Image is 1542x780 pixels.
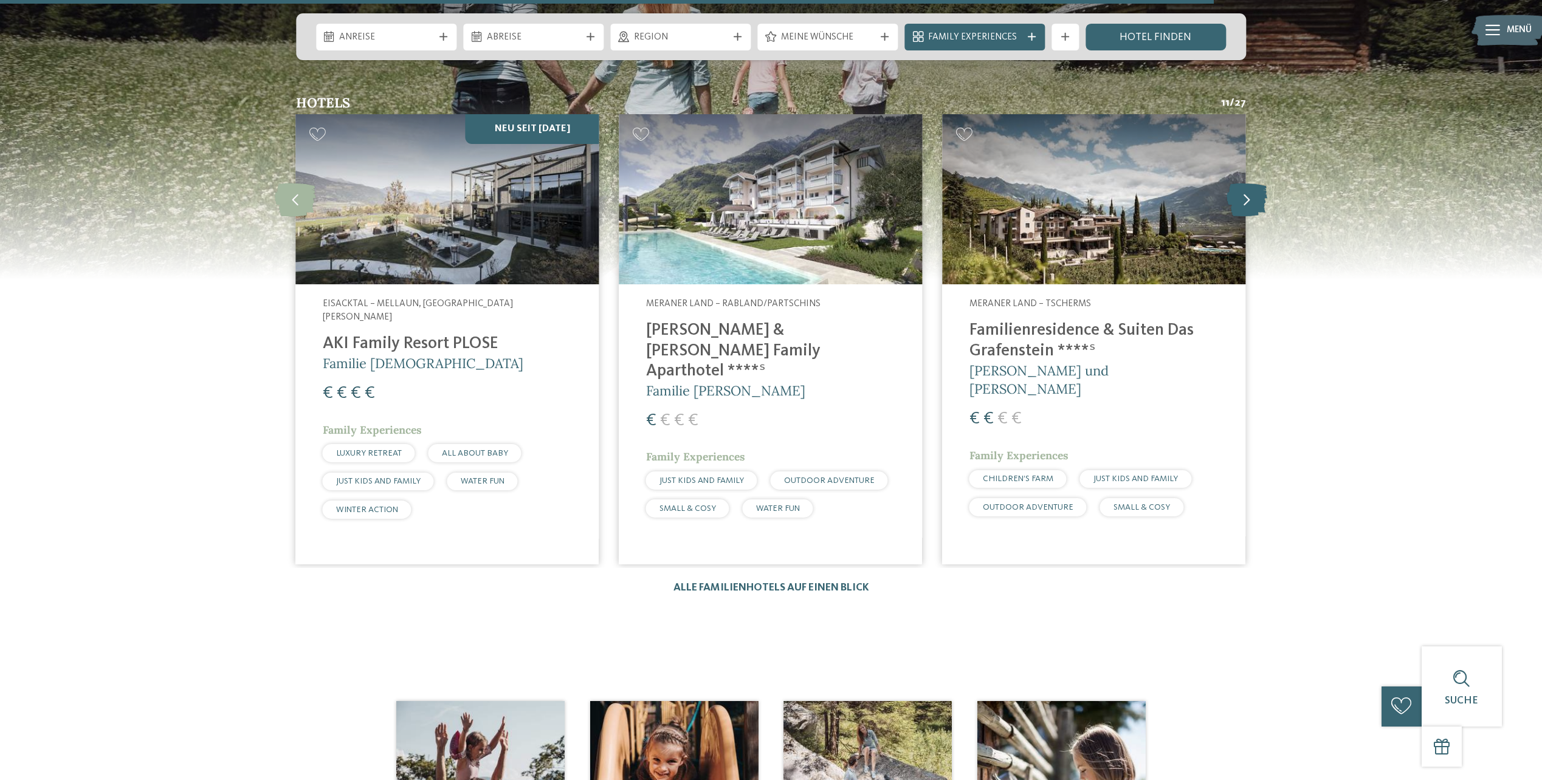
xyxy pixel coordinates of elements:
h4: Familienresidence & Suiten Das Grafenstein ****ˢ [969,321,1219,361]
span: € [688,412,698,429]
span: WATER FUN [461,477,504,485]
span: € [365,385,375,402]
span: / [1230,96,1234,111]
span: JUST KIDS AND FAMILY [659,476,744,485]
span: OUTDOOR ADVENTURE [784,476,875,485]
span: JUST KIDS AND FAMILY [336,477,421,485]
span: SMALL & COSY [1113,503,1170,511]
span: € [997,410,1008,428]
span: OUTDOOR ADVENTURE [983,503,1073,511]
img: Unsere Philosophie: nur das Beste für Kinder! [943,114,1246,285]
span: Suche [1445,696,1478,706]
span: 27 [1234,96,1246,111]
span: € [983,410,994,428]
span: Anreise [339,31,433,44]
img: Unsere Philosophie: nur das Beste für Kinder! [296,114,599,285]
h4: [PERSON_NAME] & [PERSON_NAME] Family Aparthotel ****ˢ [646,321,896,381]
span: Family Experiences [928,31,1022,44]
span: Familie [PERSON_NAME] [646,382,805,399]
span: € [646,412,656,429]
span: € [969,410,980,428]
a: Unsere Philosophie: nur das Beste für Kinder! Meraner Land – Rabland/Partschins [PERSON_NAME] & [... [619,114,923,565]
span: Family Experiences [646,450,745,464]
span: LUXURY RETREAT [336,449,402,457]
span: Familie [DEMOGRAPHIC_DATA] [323,355,523,372]
span: € [323,385,333,402]
span: Meine Wünsche [781,31,875,44]
span: [PERSON_NAME] und [PERSON_NAME] [969,362,1109,398]
a: Hotel finden [1086,24,1226,50]
span: € [351,385,361,402]
span: 11 [1221,96,1230,111]
span: JUST KIDS AND FAMILY [1093,474,1178,483]
img: Unsere Philosophie: nur das Beste für Kinder! [619,114,923,285]
span: € [337,385,347,402]
span: € [660,412,670,429]
h4: AKI Family Resort PLOSE [323,334,573,354]
span: € [1011,410,1022,428]
a: Alle Familienhotels auf einen Blick [673,583,869,593]
a: Unsere Philosophie: nur das Beste für Kinder! Meraner Land – Tscherms Familienresidence & Suiten ... [943,114,1246,565]
span: Hotels [296,94,350,111]
span: € [674,412,684,429]
span: CHILDREN’S FARM [983,474,1053,483]
span: WINTER ACTION [336,505,398,514]
span: Region [634,31,728,44]
span: Eisacktal – Mellaun, [GEOGRAPHIC_DATA][PERSON_NAME] [323,299,513,322]
span: Meraner Land – Rabland/Partschins [646,299,821,309]
span: Family Experiences [323,423,422,437]
span: WATER FUN [756,504,800,513]
a: Unsere Philosophie: nur das Beste für Kinder! NEU seit [DATE] Eisacktal – Mellaun, [GEOGRAPHIC_DA... [296,114,599,565]
span: Family Experiences [969,448,1069,462]
span: Abreise [487,31,580,44]
span: ALL ABOUT BABY [442,449,508,457]
span: SMALL & COSY [659,504,716,513]
span: Meraner Land – Tscherms [969,299,1091,309]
